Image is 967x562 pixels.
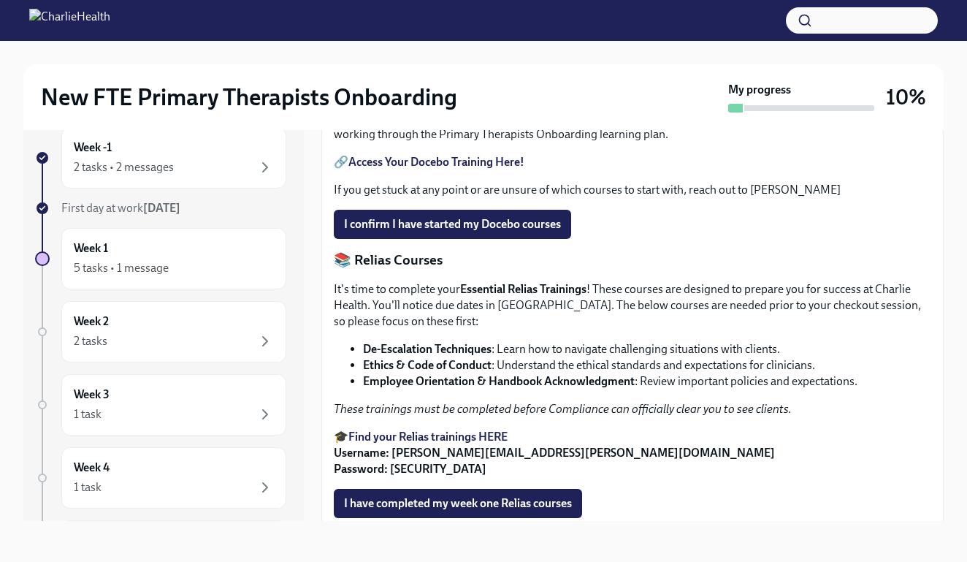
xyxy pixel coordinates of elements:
[344,217,561,232] span: I confirm I have started my Docebo courses
[74,140,112,156] h6: Week -1
[728,82,791,98] strong: My progress
[35,301,286,362] a: Week 22 tasks
[363,374,635,388] strong: Employee Orientation & Handbook Acknowledgment
[334,210,571,239] button: I confirm I have started my Docebo courses
[74,406,102,422] div: 1 task
[35,200,286,216] a: First day at work[DATE]
[74,460,110,476] h6: Week 4
[74,333,107,349] div: 2 tasks
[363,341,931,357] li: : Learn how to navigate challenging situations with clients.
[348,430,508,444] a: Find your Relias trainings HERE
[334,182,931,198] p: If you get stuck at any point or are unsure of which courses to start with, reach out to [PERSON_...
[35,447,286,509] a: Week 41 task
[74,159,174,175] div: 2 tasks • 2 messages
[363,358,492,372] strong: Ethics & Code of Conduct
[363,357,931,373] li: : Understand the ethical standards and expectations for clinicians.
[886,84,926,110] h3: 10%
[334,429,931,477] p: 🎓
[41,83,457,112] h2: New FTE Primary Therapists Onboarding
[74,314,109,330] h6: Week 2
[61,201,180,215] span: First day at work
[348,155,524,169] a: Access Your Docebo Training Here!
[334,402,792,416] em: These trainings must be completed before Compliance can officially clear you to see clients.
[35,127,286,189] a: Week -12 tasks • 2 messages
[334,489,582,518] button: I have completed my week one Relias courses
[29,9,110,32] img: CharlieHealth
[363,342,492,356] strong: De-Escalation Techniques
[74,240,108,257] h6: Week 1
[334,154,931,170] p: 🔗
[74,387,110,403] h6: Week 3
[35,228,286,289] a: Week 15 tasks • 1 message
[334,281,931,330] p: It's time to complete your ! These courses are designed to prepare you for success at Charlie Hea...
[74,479,102,495] div: 1 task
[143,201,180,215] strong: [DATE]
[460,282,586,296] strong: Essential Relias Trainings
[344,496,572,511] span: I have completed my week one Relias courses
[74,260,169,276] div: 5 tasks • 1 message
[363,373,931,390] li: : Review important policies and expectations.
[334,251,931,270] p: 📚 Relias Courses
[334,446,775,476] strong: Username: [PERSON_NAME][EMAIL_ADDRESS][PERSON_NAME][DOMAIN_NAME] Password: [SECURITY_DATA]
[35,374,286,436] a: Week 31 task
